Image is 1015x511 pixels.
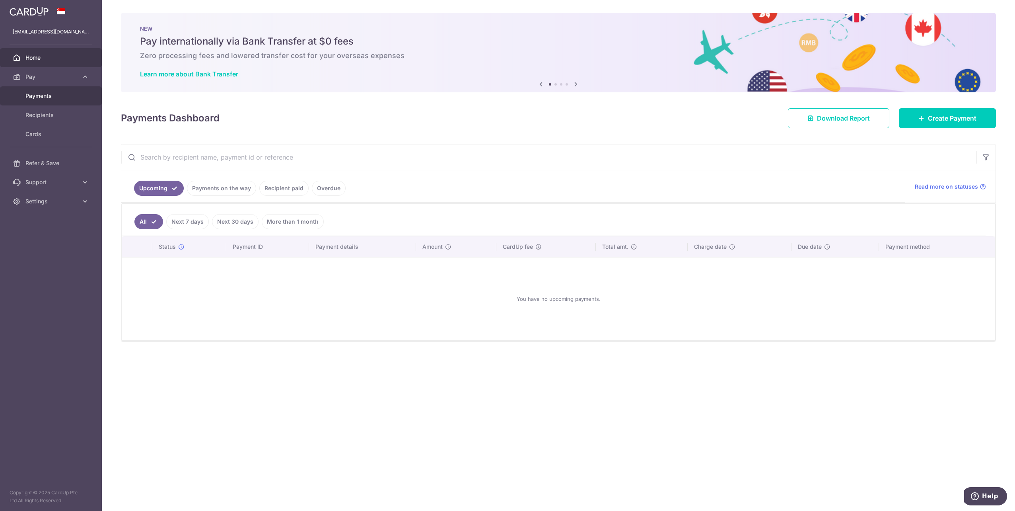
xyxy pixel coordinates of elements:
[259,181,309,196] a: Recipient paid
[187,181,256,196] a: Payments on the way
[134,181,184,196] a: Upcoming
[309,236,416,257] th: Payment details
[503,243,533,251] span: CardUp fee
[422,243,443,251] span: Amount
[817,113,870,123] span: Download Report
[899,108,996,128] a: Create Payment
[312,181,346,196] a: Overdue
[140,35,977,48] h5: Pay internationally via Bank Transfer at $0 fees
[25,92,78,100] span: Payments
[25,197,78,205] span: Settings
[915,183,986,191] a: Read more on statuses
[134,214,163,229] a: All
[140,70,238,78] a: Learn more about Bank Transfer
[226,236,309,257] th: Payment ID
[131,264,986,334] div: You have no upcoming payments.
[10,6,49,16] img: CardUp
[13,28,89,36] p: [EMAIL_ADDRESS][DOMAIN_NAME]
[140,25,977,32] p: NEW
[18,6,34,13] span: Help
[928,113,976,123] span: Create Payment
[964,487,1007,507] iframe: Opens a widget where you can find more information
[25,159,78,167] span: Refer & Save
[788,108,889,128] a: Download Report
[121,111,220,125] h4: Payments Dashboard
[25,73,78,81] span: Pay
[25,54,78,62] span: Home
[798,243,822,251] span: Due date
[121,13,996,92] img: Bank transfer banner
[166,214,209,229] a: Next 7 days
[121,144,976,170] input: Search by recipient name, payment id or reference
[694,243,727,251] span: Charge date
[212,214,259,229] a: Next 30 days
[25,130,78,138] span: Cards
[262,214,324,229] a: More than 1 month
[140,51,977,60] h6: Zero processing fees and lowered transfer cost for your overseas expenses
[879,236,995,257] th: Payment method
[25,111,78,119] span: Recipients
[602,243,628,251] span: Total amt.
[915,183,978,191] span: Read more on statuses
[159,243,176,251] span: Status
[25,178,78,186] span: Support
